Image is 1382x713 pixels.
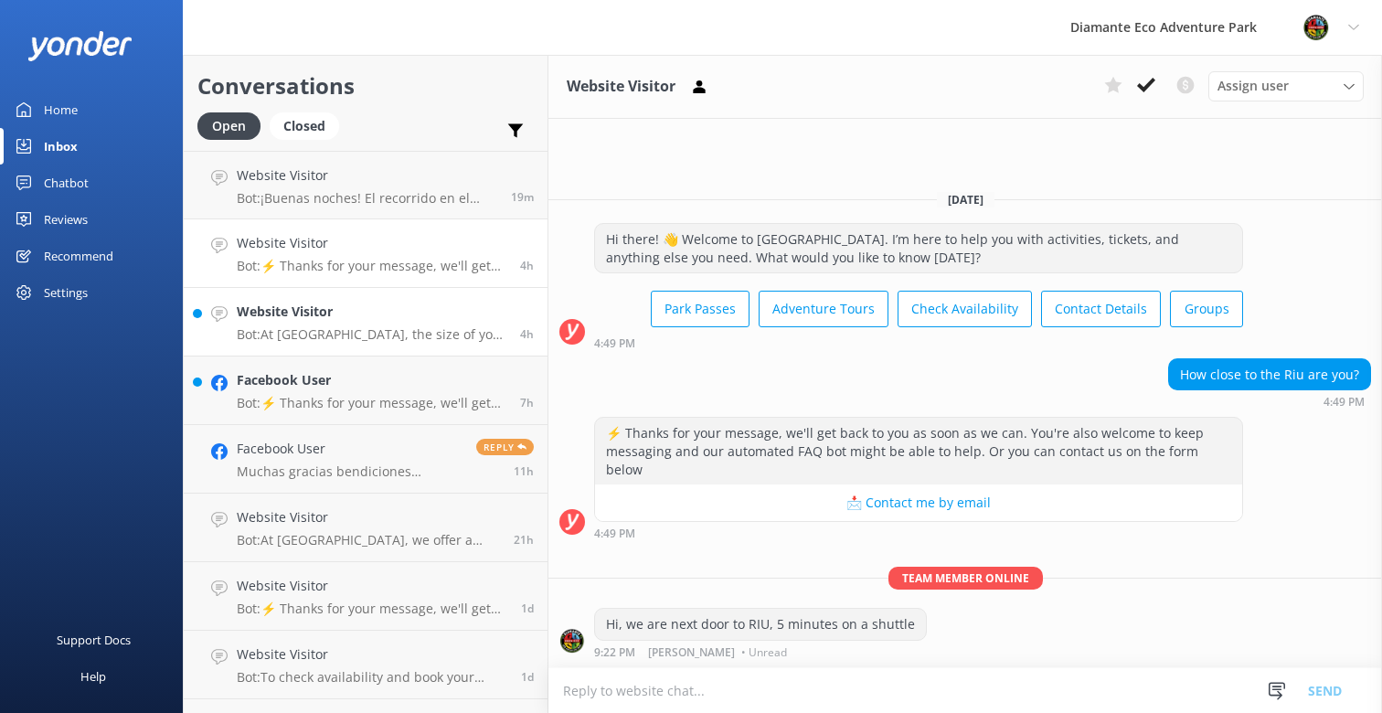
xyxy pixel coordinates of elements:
[270,112,339,140] div: Closed
[521,669,534,685] span: Sep 29 2025 05:42pm (UTC -06:00) America/Costa_Rica
[237,669,507,686] p: Bot: To check availability and book your adventure at [GEOGRAPHIC_DATA], please visit: [URL][DOMA...
[1324,397,1365,408] strong: 4:49 PM
[184,288,547,356] a: Website VisitorBot:At [GEOGRAPHIC_DATA], the size of your group can vary depending on the activit...
[44,128,78,165] div: Inbox
[237,507,500,527] h4: Website Visitor
[595,484,1242,521] button: 📩 Contact me by email
[237,532,500,548] p: Bot: At [GEOGRAPHIC_DATA], we offer a variety of thrilling guided tours! You can soar through the...
[237,370,506,390] h4: Facebook User
[237,258,506,274] p: Bot: ⚡ Thanks for your message, we'll get back to you as soon as we can. You're also welcome to k...
[476,439,534,455] span: Reply
[237,644,507,665] h4: Website Visitor
[595,418,1242,484] div: ⚡ Thanks for your message, we'll get back to you as soon as we can. You're also welcome to keep m...
[594,338,635,349] strong: 4:49 PM
[1169,359,1370,390] div: How close to the Riu are you?
[197,115,270,135] a: Open
[1168,395,1371,408] div: Sep 30 2025 04:49pm (UTC -06:00) America/Costa_Rica
[237,326,506,343] p: Bot: At [GEOGRAPHIC_DATA], the size of your group can vary depending on the activity. For instanc...
[184,631,547,699] a: Website VisitorBot:To check availability and book your adventure at [GEOGRAPHIC_DATA], please vis...
[44,165,89,201] div: Chatbot
[888,567,1043,590] span: Team member online
[237,165,497,186] h4: Website Visitor
[595,224,1242,272] div: Hi there! 👋 Welcome to [GEOGRAPHIC_DATA]. I’m here to help you with activities, tickets, and anyt...
[237,302,506,322] h4: Website Visitor
[44,274,88,311] div: Settings
[197,69,534,103] h2: Conversations
[741,647,787,658] span: • Unread
[511,189,534,205] span: Sep 30 2025 09:02pm (UTC -06:00) America/Costa_Rica
[44,238,113,274] div: Recommend
[1302,14,1330,41] img: 831-1756915225.png
[237,463,462,480] p: Muchas gracias bendiciones [DEMOGRAPHIC_DATA] primero me llamen.
[184,425,547,494] a: Facebook UserMuchas gracias bendiciones [DEMOGRAPHIC_DATA] primero me llamen.Reply11h
[237,190,497,207] p: Bot: ¡Buenas noches! El recorrido en el Santuario de Vida [PERSON_NAME][GEOGRAPHIC_DATA] no inclu...
[184,151,547,219] a: Website VisitorBot:¡Buenas noches! El recorrido en el Santuario de Vida [PERSON_NAME][GEOGRAPHIC_...
[594,336,1243,349] div: Sep 30 2025 04:49pm (UTC -06:00) America/Costa_Rica
[521,601,534,616] span: Sep 29 2025 08:10pm (UTC -06:00) America/Costa_Rica
[520,395,534,410] span: Sep 30 2025 02:18pm (UTC -06:00) America/Costa_Rica
[237,439,462,459] h4: Facebook User
[594,528,635,539] strong: 4:49 PM
[514,463,534,479] span: Sep 30 2025 09:38am (UTC -06:00) America/Costa_Rica
[1208,71,1364,101] div: Assign User
[270,115,348,135] a: Closed
[759,291,888,327] button: Adventure Tours
[44,201,88,238] div: Reviews
[237,576,507,596] h4: Website Visitor
[1170,291,1243,327] button: Groups
[648,647,735,658] span: [PERSON_NAME]
[184,356,547,425] a: Facebook UserBot:⚡ Thanks for your message, we'll get back to you as soon as we can. You're also ...
[57,622,131,658] div: Support Docs
[184,494,547,562] a: Website VisitorBot:At [GEOGRAPHIC_DATA], we offer a variety of thrilling guided tours! You can so...
[237,601,507,617] p: Bot: ⚡ Thanks for your message, we'll get back to you as soon as we can. You're also welcome to k...
[237,233,506,253] h4: Website Visitor
[237,395,506,411] p: Bot: ⚡ Thanks for your message, we'll get back to you as soon as we can. You're also welcome to k...
[184,562,547,631] a: Website VisitorBot:⚡ Thanks for your message, we'll get back to you as soon as we can. You're als...
[27,31,133,61] img: yonder-white-logo.png
[184,219,547,288] a: Website VisitorBot:⚡ Thanks for your message, we'll get back to you as soon as we can. You're als...
[1041,291,1161,327] button: Contact Details
[594,647,635,658] strong: 9:22 PM
[937,192,994,208] span: [DATE]
[80,658,106,695] div: Help
[514,532,534,548] span: Sep 29 2025 11:34pm (UTC -06:00) America/Costa_Rica
[520,326,534,342] span: Sep 30 2025 04:31pm (UTC -06:00) America/Costa_Rica
[520,258,534,273] span: Sep 30 2025 04:49pm (UTC -06:00) America/Costa_Rica
[594,527,1243,539] div: Sep 30 2025 04:49pm (UTC -06:00) America/Costa_Rica
[595,609,926,640] div: Hi, we are next door to RIU, 5 minutes on a shuttle
[594,645,927,658] div: Sep 30 2025 09:22pm (UTC -06:00) America/Costa_Rica
[898,291,1032,327] button: Check Availability
[567,75,675,99] h3: Website Visitor
[651,291,749,327] button: Park Passes
[1217,76,1289,96] span: Assign user
[44,91,78,128] div: Home
[197,112,260,140] div: Open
